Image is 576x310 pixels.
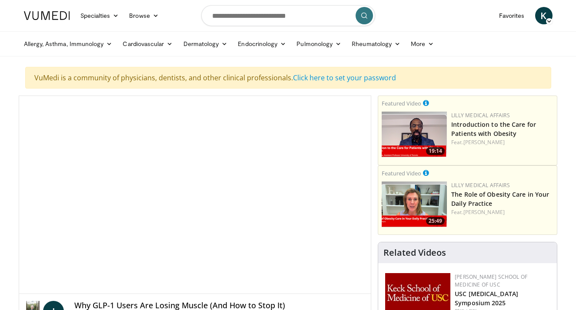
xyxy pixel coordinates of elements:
[382,112,447,157] img: acc2e291-ced4-4dd5-b17b-d06994da28f3.png.150x105_q85_crop-smart_upscale.png
[382,99,421,107] small: Featured Video
[451,190,549,208] a: The Role of Obesity Care in Your Daily Practice
[178,35,233,53] a: Dermatology
[19,96,371,294] video-js: Video Player
[451,139,553,146] div: Feat.
[463,208,505,216] a: [PERSON_NAME]
[451,120,536,138] a: Introduction to the Care for Patients with Obesity
[451,112,510,119] a: Lilly Medical Affairs
[124,7,164,24] a: Browse
[382,169,421,177] small: Featured Video
[382,181,447,227] a: 25:49
[24,11,70,20] img: VuMedi Logo
[293,73,396,82] a: Click here to set your password
[426,217,445,225] span: 25:49
[451,181,510,189] a: Lilly Medical Affairs
[382,181,447,227] img: e1208b6b-349f-4914-9dd7-f97803bdbf1d.png.150x105_q85_crop-smart_upscale.png
[382,112,447,157] a: 19:14
[494,7,530,24] a: Favorites
[201,5,375,26] input: Search topics, interventions
[455,290,518,307] a: USC [MEDICAL_DATA] Symposium 2025
[19,35,118,53] a: Allergy, Asthma, Immunology
[451,208,553,216] div: Feat.
[463,139,505,146] a: [PERSON_NAME]
[291,35,346,53] a: Pulmonology
[535,7,553,24] a: K
[455,273,527,288] a: [PERSON_NAME] School of Medicine of USC
[426,147,445,155] span: 19:14
[383,247,446,258] h4: Related Videos
[117,35,178,53] a: Cardiovascular
[25,67,551,89] div: VuMedi is a community of physicians, dentists, and other clinical professionals.
[75,7,124,24] a: Specialties
[346,35,406,53] a: Rheumatology
[233,35,291,53] a: Endocrinology
[406,35,439,53] a: More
